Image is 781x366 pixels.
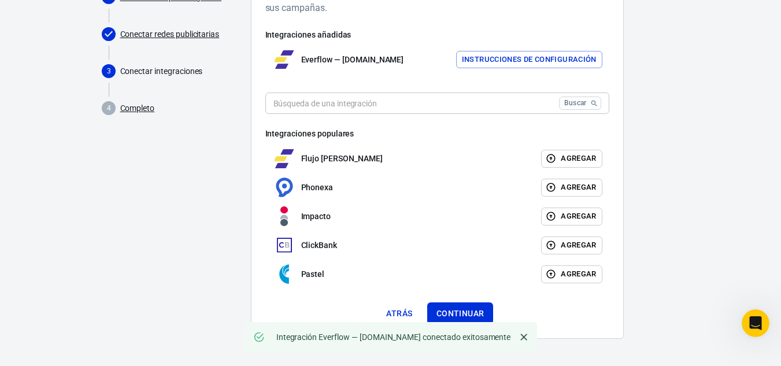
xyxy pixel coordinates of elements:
[561,154,597,162] font: Agregar
[265,30,351,39] font: Integraciones añadidas
[427,302,494,324] button: Continuar
[456,51,602,69] button: Instrucciones de configuración
[301,269,325,279] font: Pastel
[120,28,220,40] a: Conectar redes publicitarias
[265,93,554,114] input: Búsqueda de una integración
[106,67,110,75] text: 3
[561,269,597,278] font: Agregar
[541,179,602,197] button: Agregar
[564,99,587,107] font: Buscar
[275,206,294,226] img: Impacto
[120,102,155,114] a: Completo
[381,302,418,324] button: Atrás
[561,212,597,220] font: Agregar
[386,309,412,318] font: Atrás
[541,208,602,225] button: Agregar
[561,241,597,249] font: Agregar
[301,212,331,221] font: Impacto
[462,55,597,64] font: Instrucciones de configuración
[541,236,602,254] button: Agregar
[120,103,155,113] font: Completo
[559,97,601,110] button: Buscar
[742,309,769,337] iframe: Chat en vivo de Intercom
[120,66,203,76] font: Conectar integraciones
[106,104,110,112] text: 4
[120,29,220,39] font: Conectar redes publicitarias
[541,150,602,168] button: Agregar
[275,264,294,284] img: Pastel
[561,183,597,191] font: Agregar
[301,55,404,64] font: Everflow — [DOMAIN_NAME]
[275,178,294,197] img: Phonexa
[541,265,602,283] button: Agregar
[275,50,294,69] img: Flujo constante
[301,154,383,163] font: Flujo [PERSON_NAME]
[265,129,354,138] font: Integraciones populares
[301,241,338,250] font: ClickBank
[276,332,511,342] font: Integración Everflow — [DOMAIN_NAME] conectado exitosamente
[275,149,294,168] img: Flujo constante
[275,235,294,255] img: ClickBank
[515,328,532,346] button: Cerca
[436,309,484,318] font: Continuar
[301,183,334,192] font: Phonexa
